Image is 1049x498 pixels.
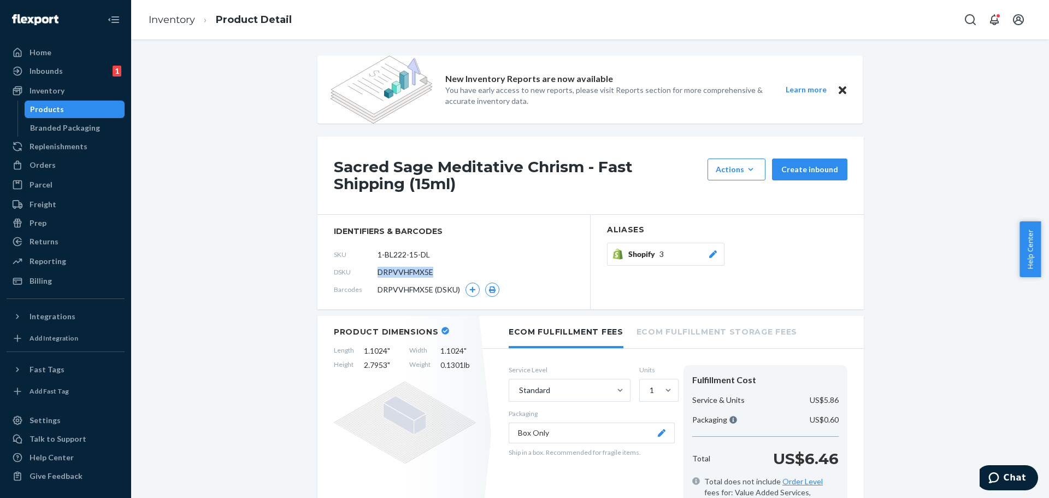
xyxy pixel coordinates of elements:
[30,66,63,77] div: Inbounds
[30,236,58,247] div: Returns
[30,452,74,463] div: Help Center
[113,66,121,77] div: 1
[7,430,125,448] button: Talk to Support
[30,160,56,171] div: Orders
[30,276,52,286] div: Billing
[509,448,675,457] p: Ship in a box. Recommended for fragile items.
[387,346,390,355] span: "
[334,159,702,192] h1: Sacred Sage Meditative Chrism - Fast Shipping (15ml)
[30,122,100,133] div: Branded Packaging
[659,249,664,260] span: 3
[980,465,1038,493] iframe: Opens a widget where you can chat to one of our agents
[637,316,797,346] li: Ecom Fulfillment Storage Fees
[7,383,125,400] a: Add Fast Tag
[7,253,125,270] a: Reporting
[607,243,724,266] button: Shopify3
[216,14,292,26] a: Product Detail
[30,179,52,190] div: Parcel
[716,164,757,175] div: Actions
[649,385,650,396] input: 1
[509,423,675,443] button: Box Only
[1019,221,1041,277] button: Help Center
[445,73,613,85] p: New Inventory Reports are now available
[7,82,125,99] a: Inventory
[334,285,378,294] span: Barcodes
[378,267,433,278] span: DRPVVHFMX5E
[7,467,125,485] button: Give Feedback
[30,199,56,210] div: Freight
[810,414,839,425] p: US$0.60
[445,85,765,107] p: You have early access to new reports, please visit Reports section for more comprehensive & accur...
[387,360,390,370] span: "
[30,311,75,322] div: Integrations
[7,412,125,429] a: Settings
[1007,9,1029,31] button: Open account menu
[810,395,839,406] p: US$5.86
[364,345,399,356] span: 1.1024
[7,233,125,250] a: Returns
[331,56,432,124] img: new-reports-banner-icon.82668bd98b6a51aee86340f2a7b77ae3.png
[30,386,69,396] div: Add Fast Tag
[30,47,51,58] div: Home
[7,62,125,80] a: Inbounds1
[509,316,623,348] li: Ecom Fulfillment Fees
[692,453,710,464] p: Total
[7,308,125,325] button: Integrations
[509,365,630,374] label: Service Level
[464,346,467,355] span: "
[959,9,981,31] button: Open Search Box
[30,433,86,444] div: Talk to Support
[639,365,675,374] label: Units
[7,449,125,466] a: Help Center
[364,360,399,371] span: 2.7953
[7,214,125,232] a: Prep
[607,226,847,234] h2: Aliases
[779,83,833,97] button: Learn more
[149,14,195,26] a: Inventory
[650,385,654,396] div: 1
[7,176,125,194] a: Parcel
[30,256,66,267] div: Reporting
[692,374,839,386] div: Fulfillment Cost
[773,448,839,470] p: US$6.46
[7,361,125,378] button: Fast Tags
[30,85,64,96] div: Inventory
[25,119,125,137] a: Branded Packaging
[782,477,823,486] a: Order Level
[519,385,550,396] div: Standard
[7,138,125,155] a: Replenishments
[30,218,46,229] div: Prep
[7,272,125,290] a: Billing
[12,14,58,25] img: Flexport logo
[334,360,354,371] span: Height
[30,415,61,426] div: Settings
[440,345,476,356] span: 1.1024
[7,196,125,213] a: Freight
[835,83,850,97] button: Close
[30,141,87,152] div: Replenishments
[334,345,354,356] span: Length
[334,267,378,277] span: DSKU
[25,101,125,118] a: Products
[983,9,1005,31] button: Open notifications
[30,471,82,482] div: Give Feedback
[7,156,125,174] a: Orders
[692,414,737,425] p: Packaging
[409,345,431,356] span: Width
[518,385,519,396] input: Standard
[30,104,64,115] div: Products
[30,364,64,375] div: Fast Tags
[30,333,78,343] div: Add Integration
[334,250,378,259] span: SKU
[440,360,476,371] span: 0.1301 lb
[708,159,765,180] button: Actions
[409,360,431,371] span: Weight
[7,330,125,347] a: Add Integration
[628,249,659,260] span: Shopify
[7,44,125,61] a: Home
[103,9,125,31] button: Close Navigation
[334,327,439,337] h2: Product Dimensions
[334,226,574,237] span: identifiers & barcodes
